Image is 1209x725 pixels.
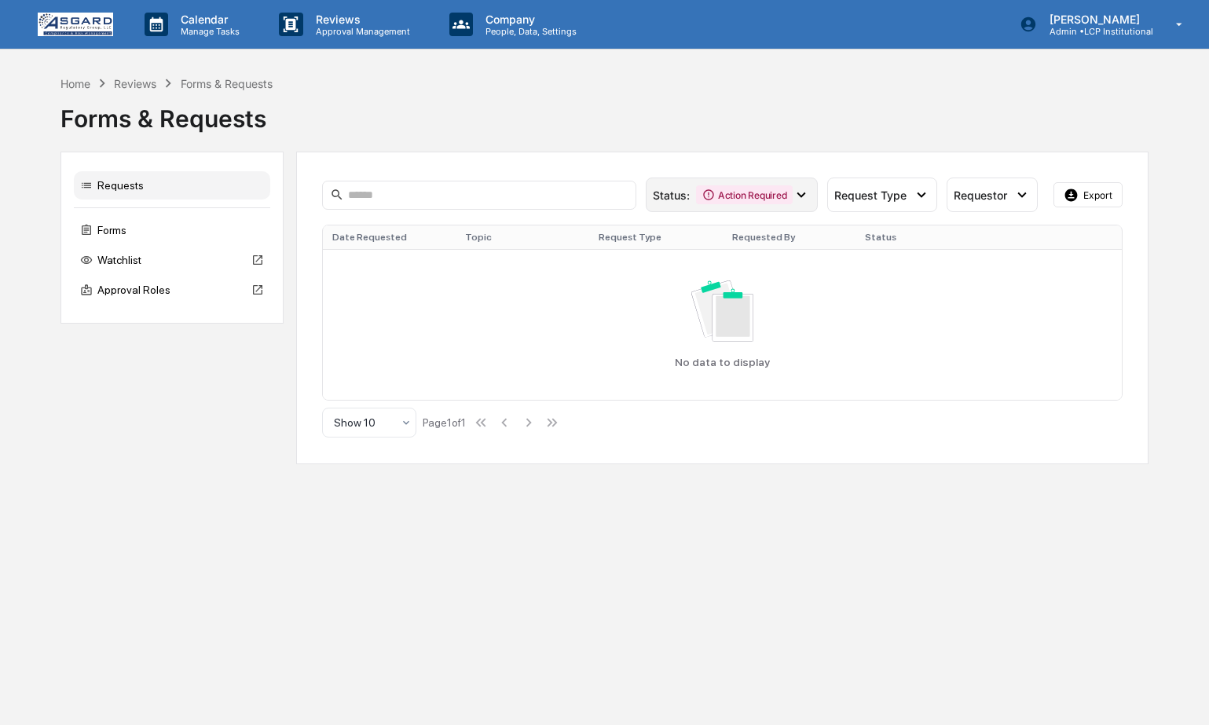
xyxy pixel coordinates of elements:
[168,26,247,37] p: Manage Tasks
[181,77,273,90] div: Forms & Requests
[855,225,989,249] th: Status
[168,13,247,26] p: Calendar
[74,171,270,200] div: Requests
[696,185,793,204] div: Action Required
[303,13,418,26] p: Reviews
[303,26,418,37] p: Approval Management
[954,189,1007,202] span: Requestor
[74,276,270,304] div: Approval Roles
[323,225,456,249] th: Date Requested
[589,225,723,249] th: Request Type
[1037,26,1153,37] p: Admin • LCP Institutional
[834,189,907,202] span: Request Type
[74,216,270,244] div: Forms
[423,416,466,429] div: Page 1 of 1
[723,225,856,249] th: Requested By
[653,189,690,202] span: Status :
[111,54,190,67] a: Powered byPylon
[691,280,753,342] img: No data available
[473,13,584,26] p: Company
[1053,182,1123,207] button: Export
[456,225,589,249] th: Topic
[74,246,270,274] div: Watchlist
[156,55,190,67] span: Pylon
[1037,13,1153,26] p: [PERSON_NAME]
[38,13,113,36] img: logo
[675,356,770,368] p: No data to display
[60,92,1149,133] div: Forms & Requests
[114,77,156,90] div: Reviews
[473,26,584,37] p: People, Data, Settings
[60,77,90,90] div: Home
